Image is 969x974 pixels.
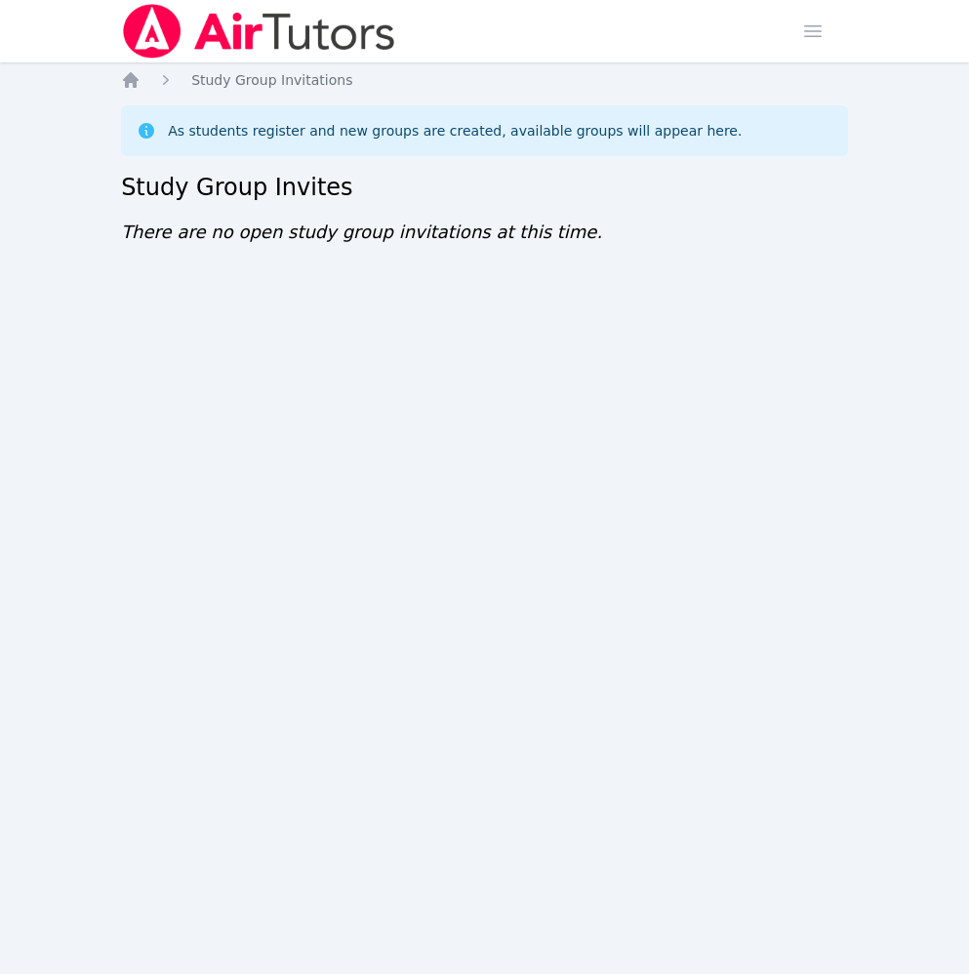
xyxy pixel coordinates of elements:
[121,222,602,242] span: There are no open study group invitations at this time.
[191,72,352,88] span: Study Group Invitations
[121,70,848,90] nav: Breadcrumb
[168,121,742,141] div: As students register and new groups are created, available groups will appear here.
[121,4,397,59] img: Air Tutors
[121,172,848,203] h2: Study Group Invites
[191,70,352,90] a: Study Group Invitations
